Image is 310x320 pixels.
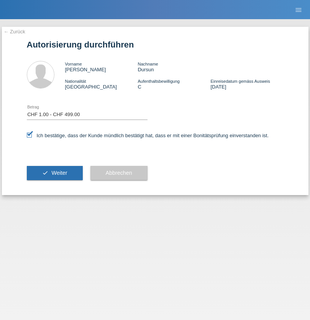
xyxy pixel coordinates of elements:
[65,79,86,84] span: Nationalität
[106,170,132,176] span: Abbrechen
[210,79,270,84] span: Einreisedatum gemäss Ausweis
[65,62,82,66] span: Vorname
[138,78,210,90] div: C
[42,170,48,176] i: check
[27,133,269,138] label: Ich bestätige, dass der Kunde mündlich bestätigt hat, dass er mit einer Bonitätsprüfung einversta...
[210,78,283,90] div: [DATE]
[4,29,25,34] a: ← Zurück
[138,62,158,66] span: Nachname
[295,6,302,14] i: menu
[138,61,210,72] div: Dursun
[27,40,284,49] h1: Autorisierung durchführen
[90,166,148,181] button: Abbrechen
[51,170,67,176] span: Weiter
[65,61,138,72] div: [PERSON_NAME]
[27,166,83,181] button: check Weiter
[291,7,306,12] a: menu
[138,79,179,84] span: Aufenthaltsbewilligung
[65,78,138,90] div: [GEOGRAPHIC_DATA]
